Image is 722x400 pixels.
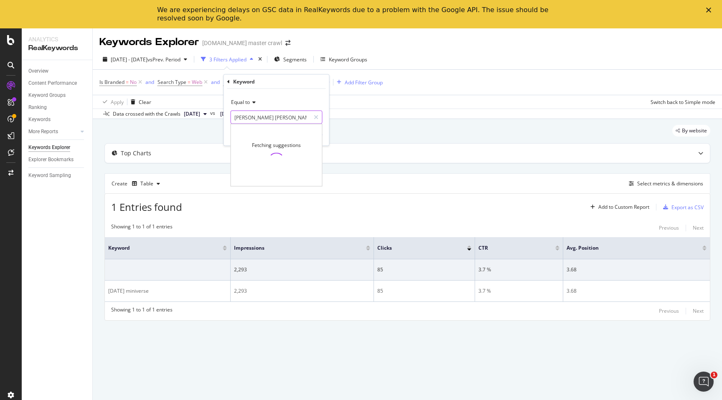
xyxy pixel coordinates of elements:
[28,155,86,164] a: Explorer Bookmarks
[28,79,86,88] a: Content Performance
[345,79,383,86] div: Add Filter Group
[693,223,704,233] button: Next
[377,266,472,273] div: 85
[209,56,247,63] div: 3 Filters Applied
[99,35,199,49] div: Keywords Explorer
[121,149,151,157] div: Top Charts
[28,79,77,88] div: Content Performance
[682,128,707,133] span: By website
[271,53,310,66] button: Segments
[99,53,191,66] button: [DATE] - [DATE]vsPrev. Period
[111,99,124,106] div: Apply
[28,67,48,76] div: Overview
[651,99,715,106] div: Switch back to Simple mode
[693,224,704,231] div: Next
[184,110,200,118] span: 2025 Sep. 22nd
[706,8,714,13] div: Close
[567,287,707,295] div: 3.68
[28,67,86,76] a: Overview
[478,287,559,295] div: 3.7 %
[28,127,78,136] a: More Reports
[252,141,301,148] div: Fetching suggestions
[567,244,690,252] span: Avg. Position
[28,171,71,180] div: Keyword Sampling
[111,56,147,63] span: [DATE] - [DATE]
[28,115,86,124] a: Keywords
[234,266,370,273] div: 2,293
[140,181,153,186] div: Table
[180,109,210,119] button: [DATE]
[659,224,679,231] div: Previous
[145,78,154,86] div: and
[211,78,220,86] button: and
[113,110,180,118] div: Data crossed with the Crawls
[217,109,247,119] button: [DATE]
[317,53,371,66] button: Keyword Groups
[108,244,210,252] span: Keyword
[139,99,151,106] div: Clear
[234,287,370,295] div: 2,293
[694,372,714,392] iframe: Intercom live chat
[147,56,180,63] span: vs Prev. Period
[329,56,367,63] div: Keyword Groups
[28,103,47,112] div: Ranking
[28,127,58,136] div: More Reports
[377,244,455,252] span: Clicks
[693,306,704,316] button: Next
[202,39,282,47] div: [DOMAIN_NAME] master crawl
[333,77,383,87] button: Add Filter Group
[157,6,552,23] div: We are experiencing delays on GSC data in RealKeywords due to a problem with the Google API. The ...
[210,109,217,117] span: vs
[671,204,704,211] div: Export as CSV
[478,244,543,252] span: CTR
[99,78,125,86] span: Is Branded
[28,35,86,43] div: Analytics
[637,180,703,187] div: Select metrics & dimensions
[28,103,86,112] a: Ranking
[28,155,74,164] div: Explorer Bookmarks
[129,177,163,190] button: Table
[111,223,173,233] div: Showing 1 to 1 of 1 entries
[283,56,307,63] span: Segments
[659,223,679,233] button: Previous
[28,91,86,100] a: Keyword Groups
[220,110,236,118] span: 2025 Sep. 8th
[145,78,154,86] button: and
[567,266,707,273] div: 3.68
[598,205,649,210] div: Add to Custom Report
[126,78,129,86] span: =
[28,143,86,152] a: Keywords Explorer
[28,43,86,53] div: RealKeywords
[234,244,353,252] span: Impressions
[108,287,227,295] div: [DATE] miniverse
[257,55,264,63] div: times
[127,95,151,109] button: Clear
[711,372,717,378] span: 1
[28,115,51,124] div: Keywords
[130,76,137,88] span: No
[211,78,220,86] div: and
[111,306,173,316] div: Showing 1 to 1 of 1 entries
[192,76,202,88] span: Web
[693,307,704,314] div: Next
[28,143,70,152] div: Keywords Explorer
[659,307,679,314] div: Previous
[587,200,649,214] button: Add to Custom Report
[227,131,254,139] button: Cancel
[659,306,679,316] button: Previous
[28,171,86,180] a: Keyword Sampling
[478,266,559,273] div: 3.7 %
[112,177,163,190] div: Create
[377,287,472,295] div: 85
[625,179,703,189] button: Select metrics & dimensions
[111,200,182,214] span: 1 Entries found
[672,125,710,137] div: legacy label
[285,40,290,46] div: arrow-right-arrow-left
[99,95,124,109] button: Apply
[198,53,257,66] button: 3 Filters Applied
[28,91,66,100] div: Keyword Groups
[647,95,715,109] button: Switch back to Simple mode
[660,200,704,214] button: Export as CSV
[233,78,255,85] div: Keyword
[188,78,191,86] span: =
